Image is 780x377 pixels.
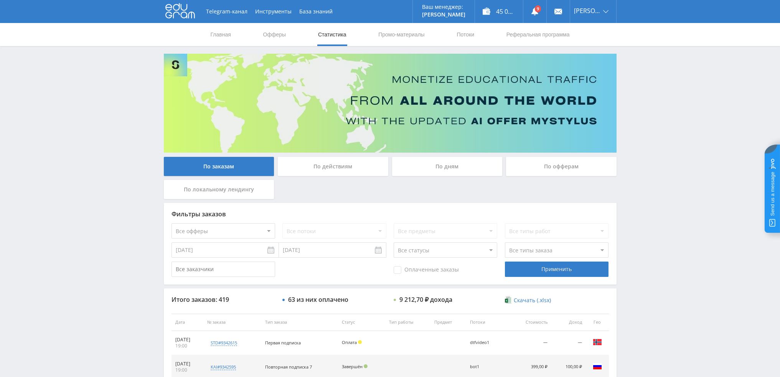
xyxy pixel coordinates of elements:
div: По локальному лендингу [164,180,274,199]
th: Тип заказа [261,314,338,331]
p: Ваш менеджер: [422,4,465,10]
span: Скачать (.xlsx) [514,297,551,303]
img: nor.png [593,337,602,347]
input: Все заказчики [172,262,275,277]
a: Скачать (.xlsx) [505,296,551,304]
td: — [510,331,551,355]
div: Применить [505,262,608,277]
img: xlsx [505,296,511,304]
p: [PERSON_NAME] [422,12,465,18]
span: Подтвержден [364,364,368,368]
th: Дата [172,314,203,331]
th: Гео [586,314,609,331]
img: rus.png [593,362,602,371]
span: Оплата [342,339,357,345]
a: Потоки [456,23,475,46]
div: По офферам [506,157,617,176]
span: Первая подписка [265,340,301,346]
th: Потоки [466,314,510,331]
span: Оплаченные заказы [394,266,459,274]
div: По дням [392,157,503,176]
div: Итого заказов: 419 [172,296,275,303]
div: dtfvideo1 [470,340,505,345]
div: 9 212,70 ₽ дохода [399,296,452,303]
a: Офферы [262,23,287,46]
span: [PERSON_NAME] [574,8,601,14]
div: kai#9342595 [211,364,236,370]
div: По заказам [164,157,274,176]
div: std#9342615 [211,340,237,346]
a: Статистика [317,23,347,46]
th: Предмет [430,314,466,331]
div: bot1 [470,364,505,369]
div: [DATE] [175,337,200,343]
td: — [551,331,585,355]
th: Доход [551,314,585,331]
th: Тип работы [385,314,430,331]
div: 19:00 [175,367,200,373]
a: Реферальная программа [506,23,571,46]
a: Промо-материалы [378,23,425,46]
th: Стоимость [510,314,551,331]
th: № заказа [203,314,261,331]
div: [DATE] [175,361,200,367]
span: Повторная подписка 7 [265,364,312,370]
div: 63 из них оплачено [288,296,348,303]
div: 19:00 [175,343,200,349]
th: Статус [338,314,385,331]
img: Banner [164,54,617,153]
div: Фильтры заказов [172,211,609,217]
span: Холд [358,340,362,344]
span: Завершён [342,364,363,369]
a: Главная [210,23,232,46]
div: По действиям [278,157,388,176]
